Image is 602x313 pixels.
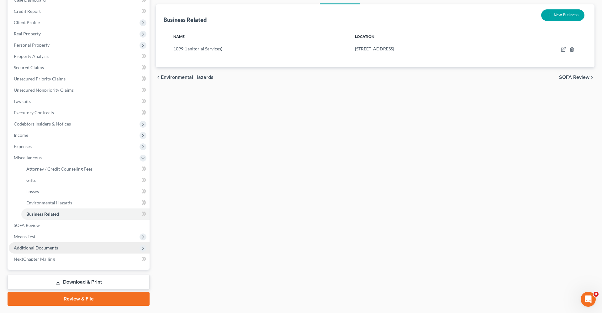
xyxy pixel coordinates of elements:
span: SOFA Review [559,75,589,80]
span: Environmental Hazards [161,75,214,80]
span: 4 [594,292,599,297]
i: chevron_left [156,75,161,80]
span: Environmental Hazards [26,200,72,205]
a: Property Analysis [9,51,150,62]
span: Location [355,34,374,39]
iframe: Intercom live chat [581,292,596,307]
span: Client Profile [14,20,40,25]
span: Credit Report [14,8,41,14]
span: 1099 (Janitorial Services) [173,46,222,51]
span: Income [14,132,28,138]
span: Gifts [26,177,36,183]
a: Unsecured Priority Claims [9,73,150,85]
a: Review & File [8,292,150,306]
span: Property Analysis [14,54,49,59]
a: Lawsuits [9,96,150,107]
a: Executory Contracts [9,107,150,118]
span: Unsecured Priority Claims [14,76,66,81]
button: SOFA Review chevron_right [559,75,594,80]
a: Business Related [21,208,150,220]
span: Expenses [14,144,32,149]
span: Name [173,34,185,39]
div: Business Related [163,16,207,23]
button: chevron_left Environmental Hazards [156,75,214,80]
a: SOFA Review [9,220,150,231]
span: SOFA Review [14,223,40,228]
span: Unsecured Nonpriority Claims [14,87,74,93]
a: Unsecured Nonpriority Claims [9,85,150,96]
i: chevron_right [589,75,594,80]
span: NextChapter Mailing [14,256,55,262]
span: Attorney / Credit Counseling Fees [26,166,92,172]
a: Environmental Hazards [21,197,150,208]
span: Miscellaneous [14,155,42,160]
span: Lawsuits [14,99,31,104]
span: Executory Contracts [14,110,54,115]
span: Secured Claims [14,65,44,70]
a: Attorney / Credit Counseling Fees [21,163,150,175]
span: Additional Documents [14,245,58,250]
span: Business Related [26,211,59,217]
a: Losses [21,186,150,197]
button: New Business [541,9,584,21]
span: [STREET_ADDRESS] [355,46,394,51]
span: Personal Property [14,42,50,48]
span: Real Property [14,31,41,36]
a: Secured Claims [9,62,150,73]
a: Download & Print [8,275,150,290]
span: Codebtors Insiders & Notices [14,121,71,126]
span: Means Test [14,234,35,239]
a: Gifts [21,175,150,186]
span: Losses [26,189,39,194]
a: NextChapter Mailing [9,254,150,265]
a: Credit Report [9,6,150,17]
